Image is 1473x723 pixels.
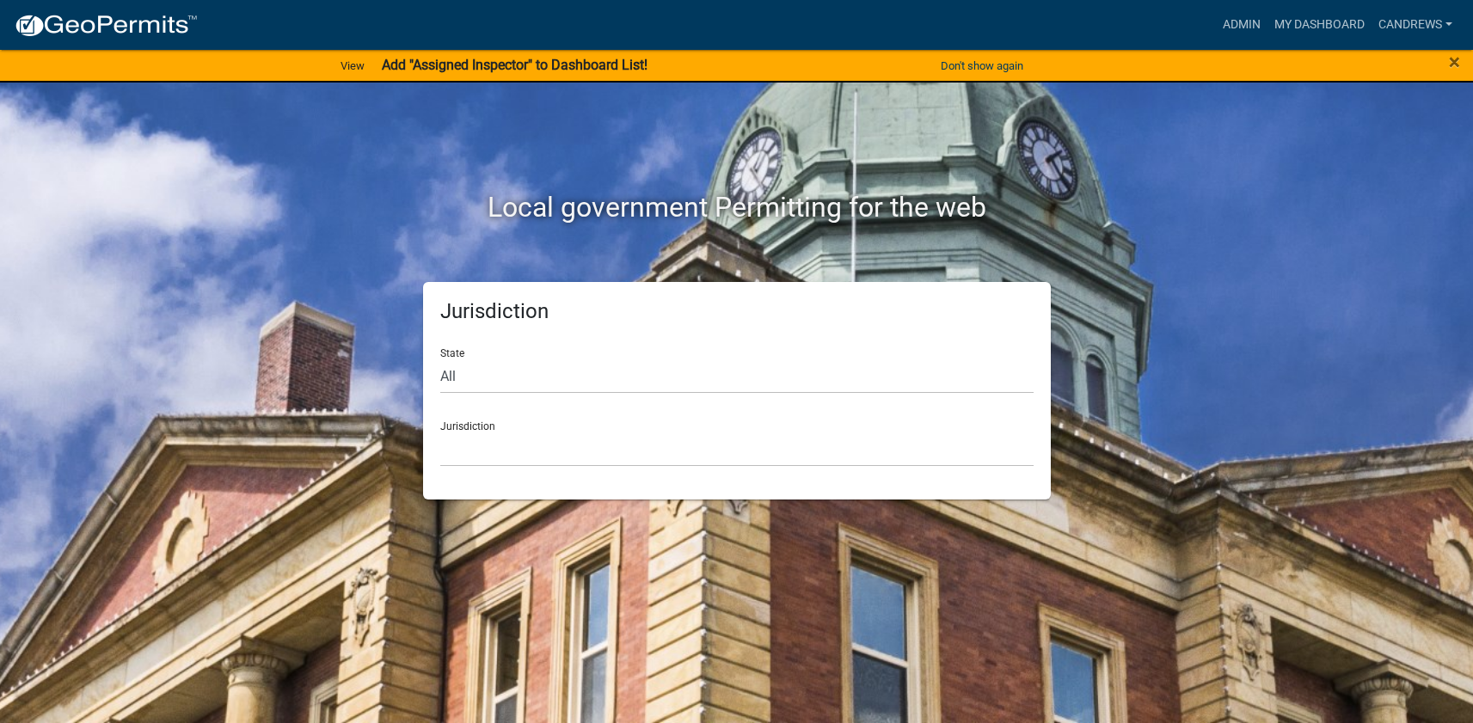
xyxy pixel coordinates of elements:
span: × [1449,50,1460,74]
a: candrews [1372,9,1459,41]
button: Don't show again [934,52,1030,80]
h2: Local government Permitting for the web [260,191,1214,224]
button: Close [1449,52,1460,72]
strong: Add "Assigned Inspector" to Dashboard List! [382,57,648,73]
a: Admin [1216,9,1267,41]
h5: Jurisdiction [440,299,1034,324]
a: View [334,52,371,80]
a: My Dashboard [1267,9,1372,41]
